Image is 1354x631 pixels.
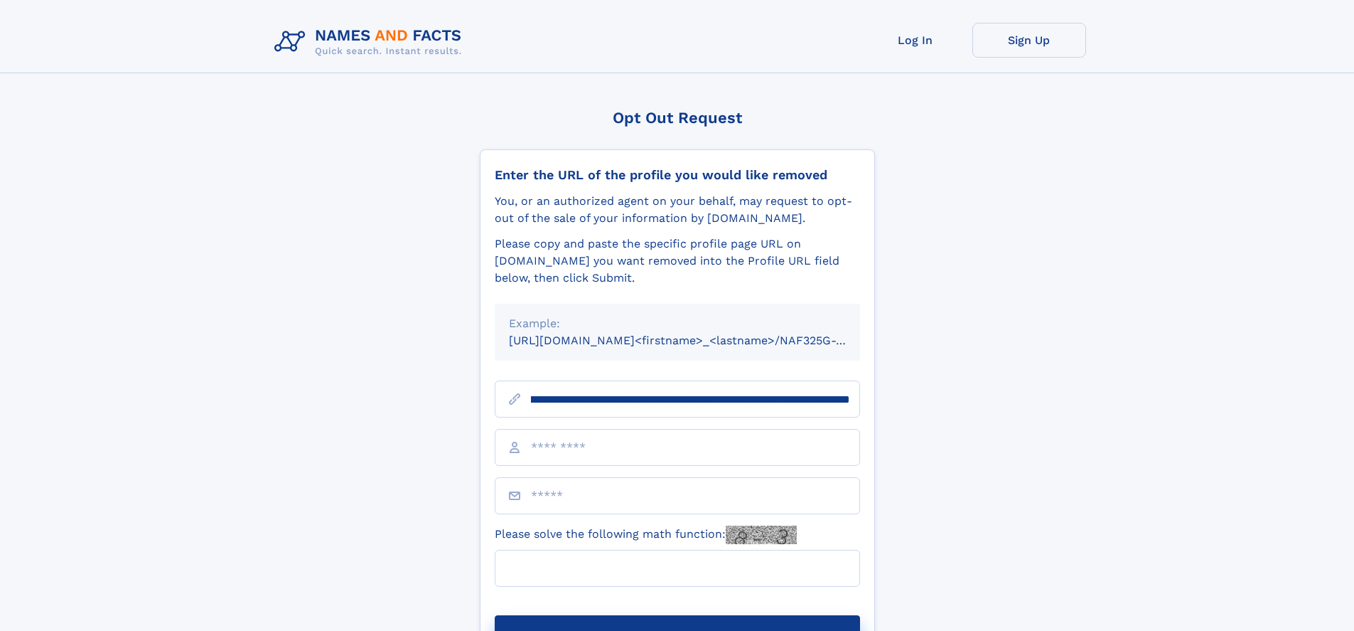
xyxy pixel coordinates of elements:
[509,334,887,347] small: [URL][DOMAIN_NAME]<firstname>_<lastname>/NAF325G-xxxxxxxx
[509,315,846,332] div: Example:
[269,23,473,61] img: Logo Names and Facts
[495,526,797,544] label: Please solve the following math function:
[859,23,972,58] a: Log In
[972,23,1086,58] a: Sign Up
[480,109,875,127] div: Opt Out Request
[495,235,860,287] div: Please copy and paste the specific profile page URL on [DOMAIN_NAME] you want removed into the Pr...
[495,167,860,183] div: Enter the URL of the profile you would like removed
[495,193,860,227] div: You, or an authorized agent on your behalf, may request to opt-out of the sale of your informatio...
